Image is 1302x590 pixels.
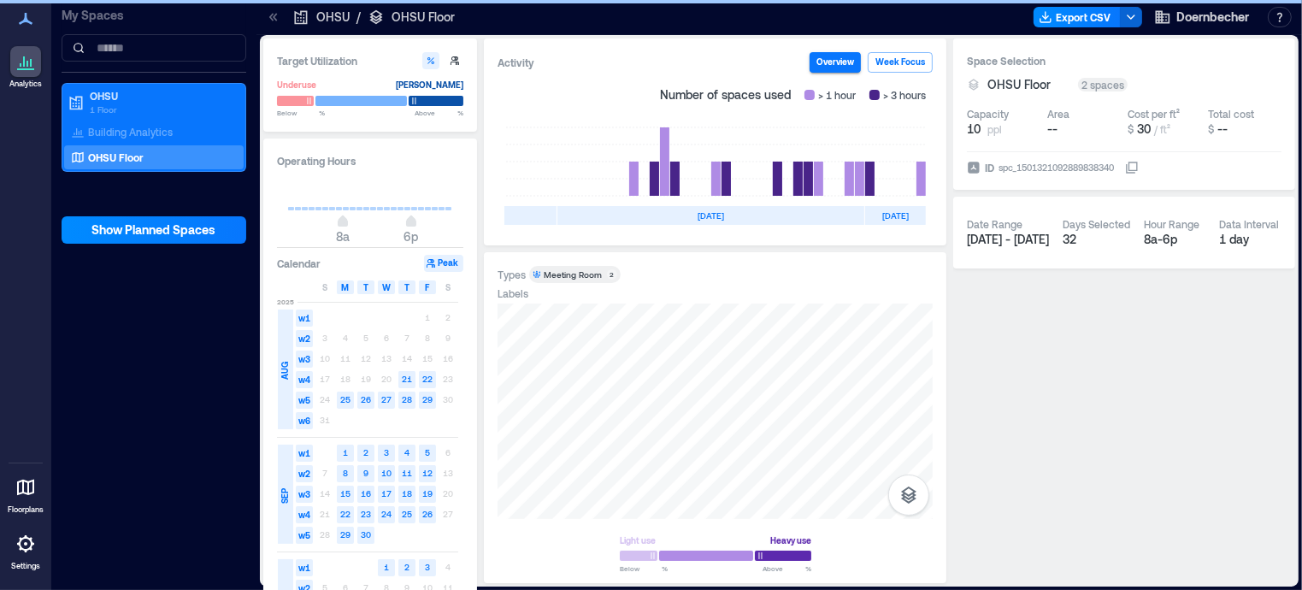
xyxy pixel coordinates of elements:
[1063,217,1130,231] div: Days Selected
[363,447,368,457] text: 2
[340,509,351,519] text: 22
[382,280,391,294] span: W
[987,122,1002,136] span: ppl
[967,121,981,138] span: 10
[1137,121,1151,136] span: 30
[1047,107,1069,121] div: Area
[865,206,926,225] div: [DATE]
[404,280,409,294] span: T
[1208,123,1214,135] span: $
[997,159,1116,176] div: spc_1501321092889838340
[987,76,1051,93] span: OHSU Floor
[296,559,313,576] span: w1
[425,562,430,572] text: 3
[384,562,389,572] text: 1
[392,9,455,26] p: OHSU Floor
[381,394,392,404] text: 27
[868,52,933,73] button: Week Focus
[967,217,1022,231] div: Date Range
[1176,9,1249,26] span: Doernbecher
[883,86,926,103] span: > 3 hours
[422,374,433,384] text: 22
[404,447,409,457] text: 4
[1128,123,1134,135] span: $
[361,509,371,519] text: 23
[90,89,233,103] p: OHSU
[361,488,371,499] text: 16
[402,468,412,478] text: 11
[422,509,433,519] text: 26
[296,445,313,462] span: w1
[296,412,313,429] span: w6
[620,563,668,574] span: Below %
[426,280,430,294] span: F
[607,269,617,280] div: 2
[88,150,144,164] p: OHSU Floor
[445,280,451,294] span: S
[277,152,463,169] h3: Operating Hours
[404,229,419,244] span: 6p
[316,9,350,26] p: OHSU
[498,268,526,281] div: Types
[296,351,313,368] span: w3
[277,76,316,93] div: Underuse
[8,504,44,515] p: Floorplans
[363,280,368,294] span: T
[1220,231,1282,248] div: 1 day
[363,468,368,478] text: 9
[343,468,348,478] text: 8
[3,467,49,520] a: Floorplans
[396,76,463,93] div: [PERSON_NAME]
[336,229,350,244] span: 8a
[384,447,389,457] text: 3
[1063,231,1130,248] div: 32
[342,280,350,294] span: M
[770,532,811,549] div: Heavy use
[987,76,1071,93] button: OHSU Floor
[1047,121,1058,136] span: --
[1128,121,1201,138] button: $ 30 / ft²
[557,206,864,225] div: [DATE]
[296,527,313,544] span: w5
[1217,121,1228,136] span: --
[5,523,46,576] a: Settings
[296,506,313,523] span: w4
[278,488,292,504] span: SEP
[1149,3,1254,31] button: Doernbecher
[361,529,371,540] text: 30
[424,255,463,272] button: Peak
[402,509,412,519] text: 25
[967,121,1040,138] button: 10 ppl
[62,7,246,24] p: My Spaces
[1125,161,1139,174] button: IDspc_1501321092889838340
[422,488,433,499] text: 19
[381,509,392,519] text: 24
[1208,107,1254,121] div: Total cost
[296,392,313,409] span: w5
[340,529,351,540] text: 29
[381,488,392,499] text: 17
[340,394,351,404] text: 25
[763,563,811,574] span: Above %
[296,465,313,482] span: w2
[425,447,430,457] text: 5
[296,310,313,327] span: w1
[381,468,392,478] text: 10
[1220,217,1280,231] div: Data Interval
[92,221,216,239] span: Show Planned Spaces
[1154,123,1170,135] span: / ft²
[544,268,602,280] div: Meeting Room
[278,363,292,381] span: AUG
[620,532,656,549] div: Light use
[985,159,994,176] span: ID
[967,107,1009,121] div: Capacity
[296,371,313,388] span: w4
[277,255,321,272] h3: Calendar
[967,52,1281,69] h3: Space Selection
[402,394,412,404] text: 28
[361,394,371,404] text: 26
[422,468,433,478] text: 12
[498,286,528,300] div: Labels
[88,125,173,139] p: Building Analytics
[277,108,325,118] span: Below %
